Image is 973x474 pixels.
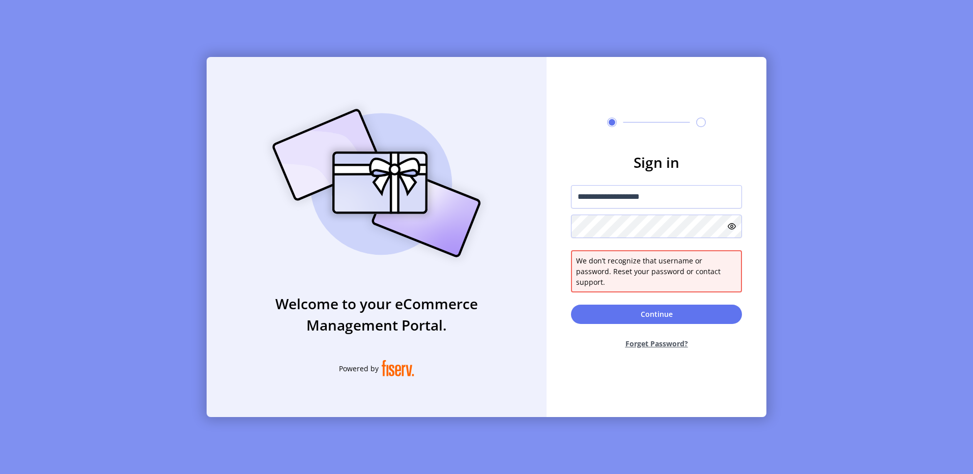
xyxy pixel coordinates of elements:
span: Powered by [339,363,379,374]
button: Continue [571,305,742,324]
h3: Sign in [571,152,742,173]
button: Forget Password? [571,330,742,357]
img: card_Illustration.svg [257,98,496,269]
span: We don’t recognize that username or password. Reset your password or contact support. [576,255,737,287]
h3: Welcome to your eCommerce Management Portal. [207,293,547,336]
